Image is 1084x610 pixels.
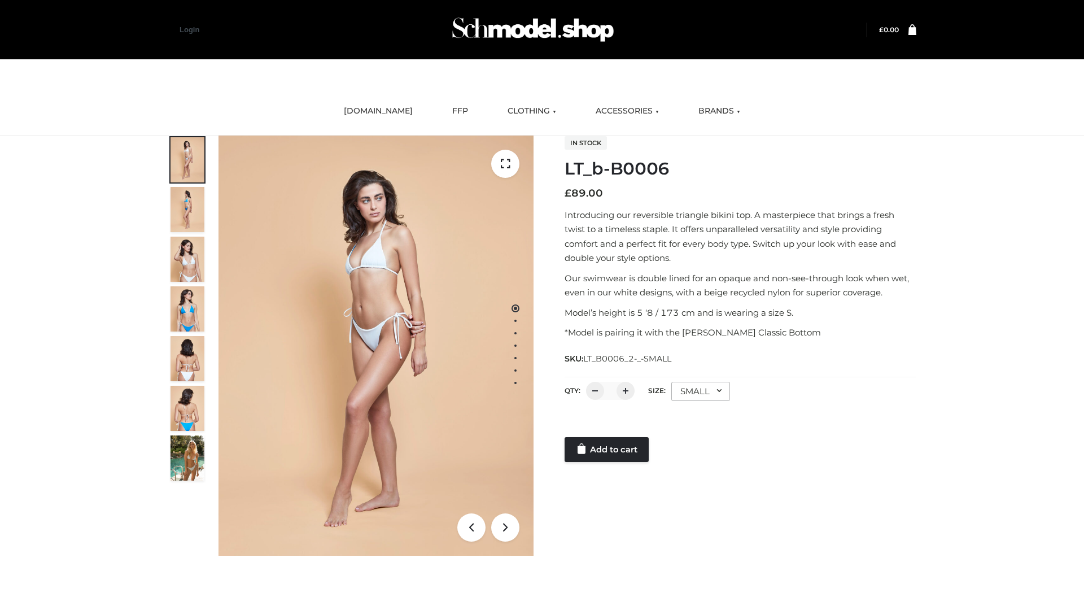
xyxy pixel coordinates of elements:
[648,386,666,395] label: Size:
[335,99,421,124] a: [DOMAIN_NAME]
[171,336,204,381] img: ArielClassicBikiniTop_CloudNine_AzureSky_OW114ECO_7-scaled.jpg
[671,382,730,401] div: SMALL
[565,208,916,265] p: Introducing our reversible triangle bikini top. A masterpiece that brings a fresh twist to a time...
[565,271,916,300] p: Our swimwear is double lined for an opaque and non-see-through look when wet, even in our white d...
[565,136,607,150] span: In stock
[171,286,204,332] img: ArielClassicBikiniTop_CloudNine_AzureSky_OW114ECO_4-scaled.jpg
[171,137,204,182] img: ArielClassicBikiniTop_CloudNine_AzureSky_OW114ECO_1-scaled.jpg
[583,354,671,364] span: LT_B0006_2-_-SMALL
[565,437,649,462] a: Add to cart
[879,25,884,34] span: £
[587,99,667,124] a: ACCESSORIES
[879,25,899,34] bdi: 0.00
[448,7,618,52] img: Schmodel Admin 964
[180,25,199,34] a: Login
[690,99,749,124] a: BRANDS
[218,136,534,556] img: ArielClassicBikiniTop_CloudNine_AzureSky_OW114ECO_1
[565,306,916,320] p: Model’s height is 5 ‘8 / 173 cm and is wearing a size S.
[565,386,580,395] label: QTY:
[171,435,204,481] img: Arieltop_CloudNine_AzureSky2.jpg
[171,237,204,282] img: ArielClassicBikiniTop_CloudNine_AzureSky_OW114ECO_3-scaled.jpg
[565,159,916,179] h1: LT_b-B0006
[171,386,204,431] img: ArielClassicBikiniTop_CloudNine_AzureSky_OW114ECO_8-scaled.jpg
[565,325,916,340] p: *Model is pairing it with the [PERSON_NAME] Classic Bottom
[879,25,899,34] a: £0.00
[499,99,565,124] a: CLOTHING
[565,187,603,199] bdi: 89.00
[565,187,571,199] span: £
[444,99,477,124] a: FFP
[565,352,672,365] span: SKU:
[171,187,204,232] img: ArielClassicBikiniTop_CloudNine_AzureSky_OW114ECO_2-scaled.jpg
